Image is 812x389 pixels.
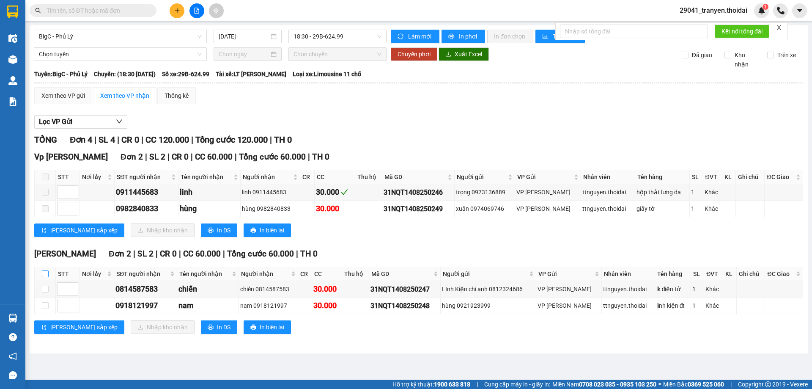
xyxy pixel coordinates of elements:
span: LN1408250235 [89,57,139,66]
strong: 1900 633 818 [434,381,470,388]
span: | [191,152,193,162]
td: nam [177,298,239,314]
th: Ghi chú [737,267,765,281]
span: sort-ascending [41,324,47,331]
td: linh [178,184,241,201]
span: In DS [217,226,230,235]
span: 1 [764,4,767,10]
td: hùng [178,201,241,217]
div: hộp thắt lưng da [636,188,689,197]
span: TH 0 [274,135,292,145]
div: linh kiện đt [656,301,690,310]
td: VP Nguyễn Quốc Trị [515,184,581,201]
span: plus [174,8,180,14]
span: 29041_tranyen.thoidai [673,5,754,16]
span: | [223,249,225,259]
div: Khác [705,188,721,197]
span: Số xe: 29B-624.99 [162,69,209,79]
img: warehouse-icon [8,55,17,64]
button: file-add [189,3,204,18]
th: ĐVT [704,267,723,281]
span: BigC - Phủ Lý [39,30,202,43]
div: ttnguyen.thoidai [603,284,653,294]
th: KL [722,170,736,184]
span: aim [213,8,219,14]
div: LInh Kiện chi anh 0812324686 [442,284,535,294]
span: Đơn 2 [121,152,143,162]
span: CC 120.000 [145,135,189,145]
button: downloadNhập kho nhận [131,223,195,237]
img: icon-new-feature [758,7,765,14]
span: Tài xế: LT [PERSON_NAME] [216,69,286,79]
td: VP Nguyễn Quốc Trị [536,298,602,314]
div: trọng 0973136889 [456,188,514,197]
span: Tổng cước 60.000 [239,152,306,162]
button: printerIn DS [201,320,237,334]
span: copyright [765,381,771,387]
span: download [445,51,451,58]
span: In biên lai [260,226,284,235]
span: check [340,188,348,196]
div: hùng [180,203,239,215]
th: Thu hộ [342,267,369,281]
span: Xuất Excel [455,50,482,59]
span: Hỗ trợ kỹ thuật: [392,380,470,389]
span: Vp [PERSON_NAME] [34,152,108,162]
span: Tên người nhận [181,172,232,182]
div: hùng 0982840833 [242,204,299,213]
span: VP Gửi [517,172,572,182]
span: | [179,249,181,259]
span: Mã GD [384,172,445,182]
th: STT [56,170,80,184]
td: 0911445683 [115,184,178,201]
span: ĐC Giao [767,172,794,182]
div: lk điện tử [656,284,690,294]
span: SL 4 [99,135,115,145]
span: | [145,152,147,162]
span: Chuyến: (18:30 [DATE]) [94,69,156,79]
span: Lọc VP Gửi [39,116,72,127]
td: 31NQT1408250248 [369,298,440,314]
span: Tổng cước 120.000 [195,135,268,145]
div: Thống kê [165,91,189,100]
th: CR [300,170,315,184]
input: Tìm tên, số ĐT hoặc mã đơn [47,6,146,15]
div: 0982840833 [116,203,177,215]
span: TH 0 [312,152,329,162]
span: Kết nối tổng đài [721,27,763,36]
span: In biên lai [260,323,284,332]
td: 31NQT1408250249 [382,201,454,217]
span: 18:30 - 29B-624.99 [294,30,381,43]
span: | [296,249,298,259]
span: ĐC Giao [767,269,794,279]
div: 0918121997 [115,300,176,312]
th: Thu hộ [355,170,383,184]
div: hùng 0921923999 [442,301,535,310]
span: Đơn 4 [70,135,92,145]
span: printer [208,227,214,234]
span: SL 2 [149,152,165,162]
td: 31NQT1408250246 [382,184,454,201]
button: printerIn phơi [442,30,485,43]
span: Tên người nhận [179,269,230,279]
button: printerIn biên lai [244,223,291,237]
button: aim [209,3,224,18]
span: Làm mới [408,32,433,41]
div: ttnguyen.thoidai [603,301,653,310]
div: chiến 0814587583 [240,284,297,294]
div: ttnguyen.thoidai [582,188,633,197]
span: | [235,152,237,162]
div: VP [PERSON_NAME] [538,301,600,310]
input: Chọn ngày [219,50,269,59]
div: nam [178,300,237,312]
div: chiến [178,283,237,295]
button: syncLàm mới [391,30,439,43]
div: Khác [705,301,721,310]
button: printerIn biên lai [244,320,291,334]
button: sort-ascending[PERSON_NAME] sắp xếp [34,320,124,334]
span: printer [250,227,256,234]
th: SL [690,170,703,184]
img: warehouse-icon [8,314,17,323]
th: Tên hàng [655,267,691,281]
div: 0911445683 [116,186,177,198]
